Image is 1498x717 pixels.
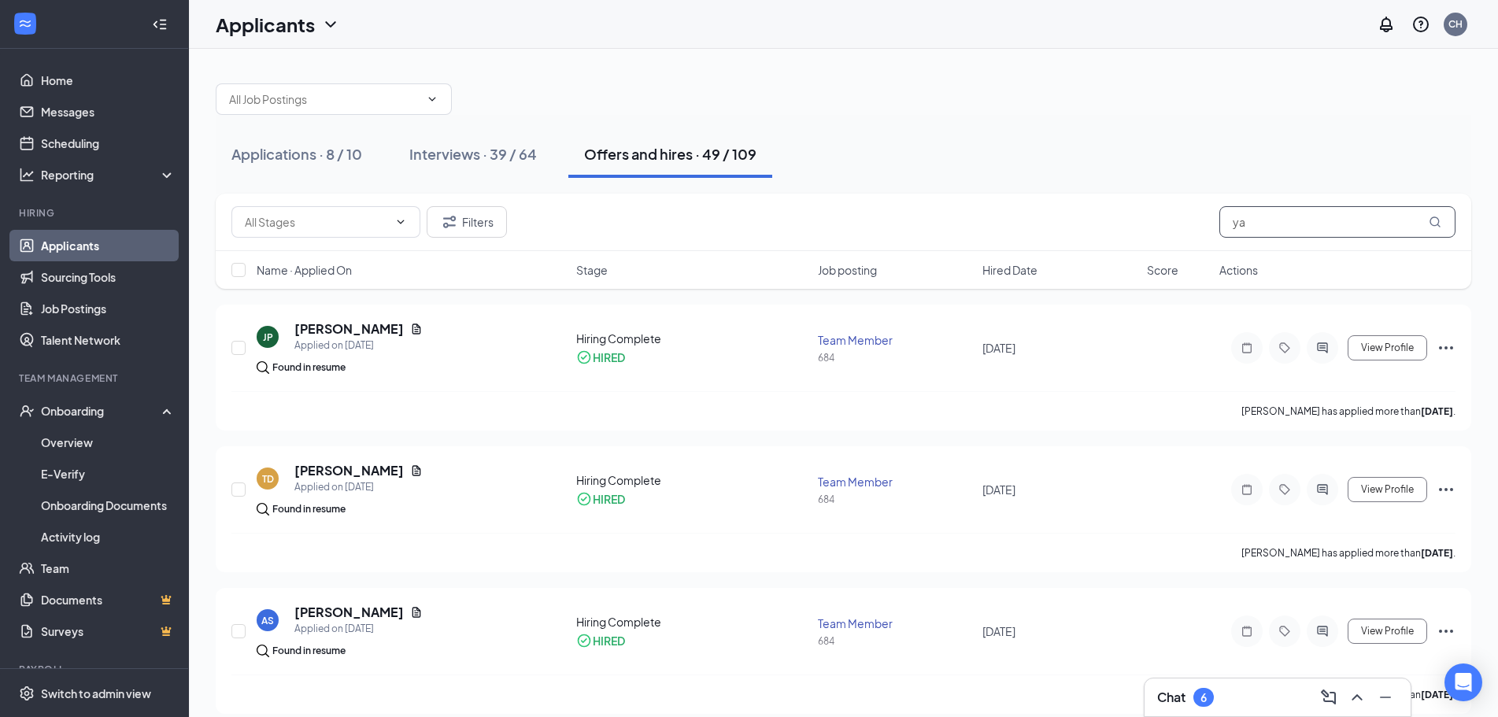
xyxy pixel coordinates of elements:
div: Hiring Complete [576,614,808,630]
h5: [PERSON_NAME] [294,462,404,479]
svg: MagnifyingGlass [1429,216,1441,228]
div: Applied on [DATE] [294,621,423,637]
div: 684 [818,634,973,648]
div: HIRED [593,349,625,365]
a: E-Verify [41,458,176,490]
svg: Collapse [152,17,168,32]
div: Team Member [818,474,973,490]
button: View Profile [1348,619,1427,644]
button: ChevronUp [1345,685,1370,710]
svg: Analysis [19,167,35,183]
a: Job Postings [41,293,176,324]
div: Found in resume [272,360,346,375]
b: [DATE] [1421,405,1453,417]
a: Overview [41,427,176,458]
div: HIRED [593,633,625,649]
div: Found in resume [272,501,346,517]
svg: ComposeMessage [1319,688,1338,707]
button: Filter Filters [427,206,507,238]
p: [PERSON_NAME] has applied more than . [1241,546,1455,560]
span: [DATE] [982,482,1015,497]
div: CH [1448,17,1463,31]
svg: ActiveChat [1313,483,1332,496]
svg: Note [1237,342,1256,354]
a: SurveysCrown [41,615,176,647]
h1: Applicants [216,11,315,38]
svg: Ellipses [1437,338,1455,357]
svg: ActiveChat [1313,342,1332,354]
div: Applied on [DATE] [294,479,423,495]
span: View Profile [1361,626,1414,637]
h5: [PERSON_NAME] [294,604,404,621]
svg: ChevronDown [321,15,340,34]
div: Hiring Complete [576,331,808,346]
input: Search in offers and hires [1219,206,1455,238]
span: Score [1147,262,1178,278]
svg: CheckmarkCircle [576,491,592,507]
svg: Tag [1275,625,1294,638]
div: Hiring Complete [576,472,808,488]
svg: Tag [1275,342,1294,354]
svg: ChevronUp [1348,688,1367,707]
svg: Document [410,464,423,477]
svg: CheckmarkCircle [576,633,592,649]
button: View Profile [1348,477,1427,502]
div: Team Management [19,371,172,385]
img: search.bf7aa3482b7795d4f01b.svg [257,361,269,374]
svg: Note [1237,483,1256,496]
p: [PERSON_NAME] has applied more than . [1241,405,1455,418]
svg: UserCheck [19,403,35,419]
svg: ChevronDown [394,216,407,228]
svg: Tag [1275,483,1294,496]
div: Reporting [41,167,176,183]
span: Job posting [818,262,877,278]
a: Sourcing Tools [41,261,176,293]
div: Onboarding [41,403,162,419]
div: Payroll [19,663,172,676]
a: Scheduling [41,128,176,159]
a: Talent Network [41,324,176,356]
button: ComposeMessage [1316,685,1341,710]
svg: CheckmarkCircle [576,349,592,365]
div: Interviews · 39 / 64 [409,144,537,164]
div: AS [261,614,274,627]
svg: Filter [440,213,459,231]
span: Name · Applied On [257,262,352,278]
span: Actions [1219,262,1258,278]
a: Messages [41,96,176,128]
svg: ActiveChat [1313,625,1332,638]
svg: Note [1237,625,1256,638]
div: TD [262,472,274,486]
div: Open Intercom Messenger [1444,663,1482,701]
div: Switch to admin view [41,686,151,701]
svg: Ellipses [1437,622,1455,641]
button: View Profile [1348,335,1427,360]
div: Found in resume [272,643,346,659]
svg: Notifications [1377,15,1396,34]
span: [DATE] [982,624,1015,638]
div: 684 [818,351,973,364]
span: View Profile [1361,484,1414,495]
input: All Stages [245,213,388,231]
a: Applicants [41,230,176,261]
div: HIRED [593,491,625,507]
a: Team [41,553,176,584]
div: 684 [818,493,973,506]
div: Team Member [818,332,973,348]
a: Onboarding Documents [41,490,176,521]
div: JP [263,331,273,344]
span: View Profile [1361,342,1414,353]
button: Minimize [1373,685,1398,710]
svg: Settings [19,686,35,701]
svg: Minimize [1376,688,1395,707]
div: Team Member [818,615,973,631]
b: [DATE] [1421,689,1453,700]
div: Hiring [19,206,172,220]
input: All Job Postings [229,91,420,108]
svg: WorkstreamLogo [17,16,33,31]
a: Activity log [41,521,176,553]
svg: Document [410,606,423,619]
h3: Chat [1157,689,1185,706]
b: [DATE] [1421,547,1453,559]
span: Hired Date [982,262,1038,278]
